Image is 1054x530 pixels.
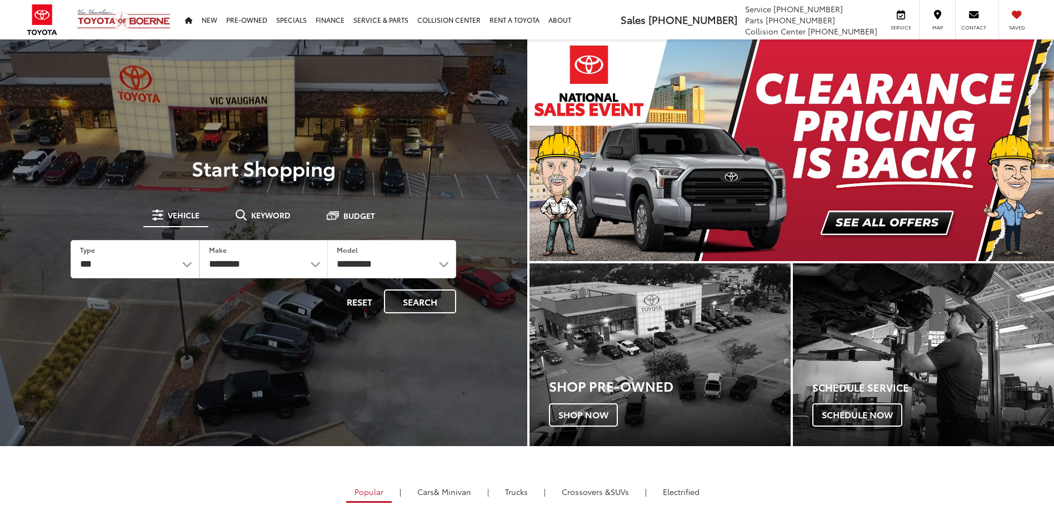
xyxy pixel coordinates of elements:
[530,263,791,446] a: Shop Pre-Owned Shop Now
[925,24,950,31] span: Map
[549,378,791,393] h3: Shop Pre-Owned
[168,211,199,219] span: Vehicle
[745,14,763,26] span: Parts
[549,403,618,427] span: Shop Now
[562,486,611,497] span: Crossovers &
[530,263,791,446] div: Toyota
[397,486,404,497] li: |
[434,486,471,497] span: & Minivan
[251,211,291,219] span: Keyword
[621,12,646,27] span: Sales
[343,212,375,219] span: Budget
[47,157,481,179] p: Start Shopping
[384,289,456,313] button: Search
[745,26,806,37] span: Collision Center
[77,8,171,31] img: Vic Vaughan Toyota of Boerne
[975,62,1054,239] button: Click to view next picture.
[1005,24,1029,31] span: Saved
[766,14,835,26] span: [PHONE_NUMBER]
[346,482,392,503] a: Popular
[812,382,1054,393] h4: Schedule Service
[655,482,708,501] a: Electrified
[812,403,902,427] span: Schedule Now
[745,3,771,14] span: Service
[808,26,877,37] span: [PHONE_NUMBER]
[337,289,382,313] button: Reset
[553,482,637,501] a: SUVs
[409,482,479,501] a: Cars
[337,245,358,254] label: Model
[793,263,1054,446] a: Schedule Service Schedule Now
[773,3,843,14] span: [PHONE_NUMBER]
[793,263,1054,446] div: Toyota
[209,245,227,254] label: Make
[541,486,548,497] li: |
[484,486,492,497] li: |
[530,62,608,239] button: Click to view previous picture.
[888,24,913,31] span: Service
[648,12,737,27] span: [PHONE_NUMBER]
[80,245,95,254] label: Type
[642,486,650,497] li: |
[961,24,986,31] span: Contact
[497,482,536,501] a: Trucks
